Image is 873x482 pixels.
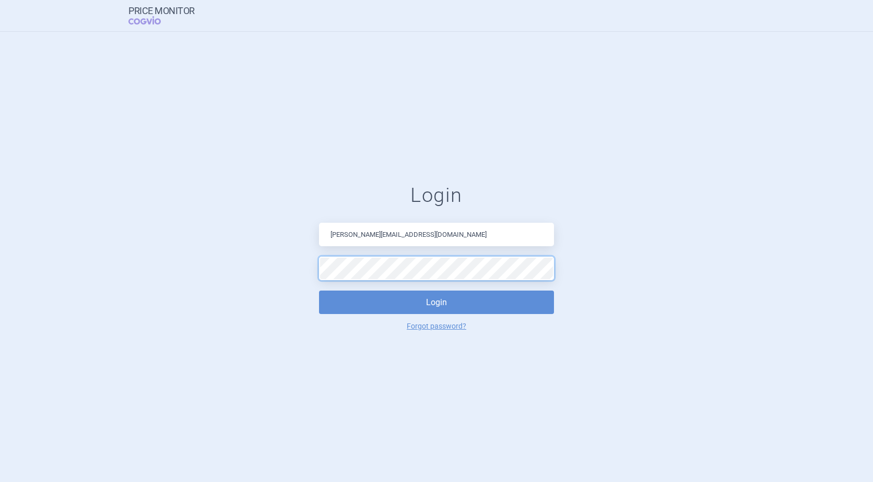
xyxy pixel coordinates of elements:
[128,6,195,26] a: Price MonitorCOGVIO
[128,6,195,16] strong: Price Monitor
[407,322,466,330] a: Forgot password?
[319,223,554,246] input: Email
[128,16,175,25] span: COGVIO
[319,291,554,314] button: Login
[319,184,554,208] h1: Login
